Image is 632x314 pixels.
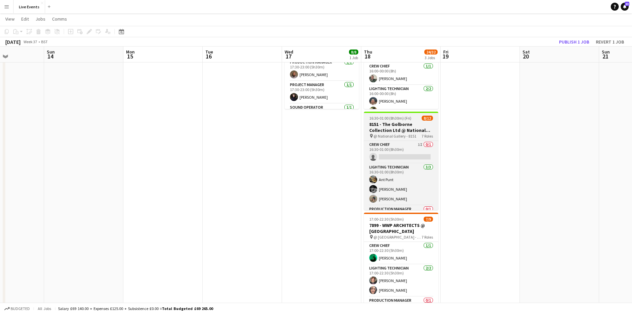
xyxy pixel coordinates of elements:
[58,306,213,311] div: Salary £69 140.00 + Expenses £125.00 + Subsistence £0.00 =
[285,58,359,81] app-card-role: Production Manager1/117:30-23:00 (5h30m)[PERSON_NAME]
[364,264,438,297] app-card-role: Lighting Technician2/217:00-22:30 (5h30m)[PERSON_NAME][PERSON_NAME]
[364,112,438,210] app-job-card: 16:30-01:00 (8h30m) (Fri)8/128151 - The Golborne Collection Ltd @ National Gallery @ National Gal...
[364,205,438,228] app-card-role: Production Manager0/1
[522,52,530,60] span: 20
[21,16,29,22] span: Edit
[284,52,293,60] span: 17
[443,49,449,55] span: Fri
[204,52,213,60] span: 16
[5,39,21,45] div: [DATE]
[162,306,213,311] span: Total Budgeted £69 265.00
[556,38,592,46] button: Publish 1 job
[35,16,45,22] span: Jobs
[364,49,372,55] span: Thu
[422,235,433,240] span: 7 Roles
[5,16,15,22] span: View
[364,222,438,234] h3: 7899 - WWP ARCHITECTS @ [GEOGRAPHIC_DATA]
[422,134,433,139] span: 7 Roles
[363,52,372,60] span: 18
[41,39,48,44] div: BST
[33,15,48,23] a: Jobs
[22,39,38,44] span: Week 37
[46,52,55,60] span: 14
[349,55,358,60] div: 1 Job
[425,55,437,60] div: 3 Jobs
[625,2,629,6] span: 13
[285,49,293,55] span: Wed
[349,50,358,54] span: 8/8
[14,0,45,13] button: Live Events
[19,15,32,23] a: Edit
[49,15,70,23] a: Comms
[424,50,438,54] span: 24/32
[364,62,438,85] app-card-role: Crew Chief1/116:00-00:00 (8h)[PERSON_NAME]
[364,85,438,117] app-card-role: Lighting Technician2/216:00-00:00 (8h)[PERSON_NAME][PERSON_NAME]
[424,217,433,222] span: 7/9
[369,116,411,121] span: 16:30-01:00 (8h30m) (Fri)
[285,81,359,104] app-card-role: Project Manager1/117:30-23:00 (5h30m)[PERSON_NAME]
[285,104,359,126] app-card-role: Sound Operator1/1
[602,49,610,55] span: Sun
[3,305,31,312] button: Budgeted
[126,49,135,55] span: Mon
[374,235,422,240] span: @ [GEOGRAPHIC_DATA] - 7899
[52,16,67,22] span: Comms
[364,141,438,163] app-card-role: Crew Chief1I0/116:30-01:00 (8h30m)
[364,121,438,133] h3: 8151 - The Golborne Collection Ltd @ National Gallery
[523,49,530,55] span: Sat
[422,116,433,121] span: 8/12
[11,306,30,311] span: Budgeted
[364,213,438,311] app-job-card: 17:00-22:30 (5h30m)7/97899 - WWP ARCHITECTS @ [GEOGRAPHIC_DATA] @ [GEOGRAPHIC_DATA] - 78997 Roles...
[3,15,17,23] a: View
[36,306,52,311] span: All jobs
[593,38,627,46] button: Revert 1 job
[621,3,629,11] a: 13
[369,217,404,222] span: 17:00-22:30 (5h30m)
[205,49,213,55] span: Tue
[125,52,135,60] span: 15
[47,49,55,55] span: Sun
[364,163,438,205] app-card-role: Lighting Technician3/316:30-01:00 (8h30m)Ant Punt[PERSON_NAME][PERSON_NAME]
[364,242,438,264] app-card-role: Crew Chief1/117:00-22:30 (5h30m)[PERSON_NAME]
[374,134,416,139] span: @ National Gallery - 8151
[442,52,449,60] span: 19
[601,52,610,60] span: 21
